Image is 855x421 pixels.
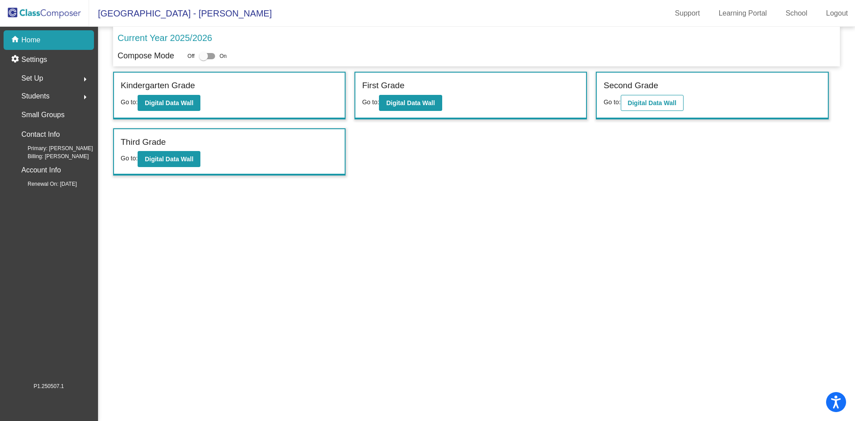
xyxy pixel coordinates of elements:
button: Digital Data Wall [138,95,200,111]
label: First Grade [362,79,404,92]
p: Home [21,35,41,45]
p: Current Year 2025/2026 [118,31,212,45]
b: Digital Data Wall [145,155,193,163]
mat-icon: settings [11,54,21,65]
span: Set Up [21,72,43,85]
p: Small Groups [21,109,65,121]
span: On [220,52,227,60]
p: Account Info [21,164,61,176]
p: Settings [21,54,47,65]
span: [GEOGRAPHIC_DATA] - [PERSON_NAME] [89,6,272,20]
mat-icon: arrow_right [80,92,90,102]
span: Students [21,90,49,102]
label: Second Grade [603,79,658,92]
span: Billing: [PERSON_NAME] [13,152,89,160]
span: Primary: [PERSON_NAME] [13,144,93,152]
a: Learning Portal [712,6,774,20]
button: Digital Data Wall [138,151,200,167]
mat-icon: arrow_right [80,74,90,85]
b: Digital Data Wall [628,99,676,106]
span: Go to: [362,98,379,106]
label: Third Grade [121,136,166,149]
span: Off [187,52,195,60]
p: Compose Mode [118,50,174,62]
button: Digital Data Wall [379,95,442,111]
b: Digital Data Wall [386,99,435,106]
a: Logout [819,6,855,20]
a: Support [668,6,707,20]
p: Contact Info [21,128,60,141]
a: School [778,6,814,20]
span: Go to: [121,98,138,106]
span: Go to: [603,98,620,106]
b: Digital Data Wall [145,99,193,106]
label: Kindergarten Grade [121,79,195,92]
span: Go to: [121,155,138,162]
mat-icon: home [11,35,21,45]
span: Renewal On: [DATE] [13,180,77,188]
button: Digital Data Wall [621,95,684,111]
